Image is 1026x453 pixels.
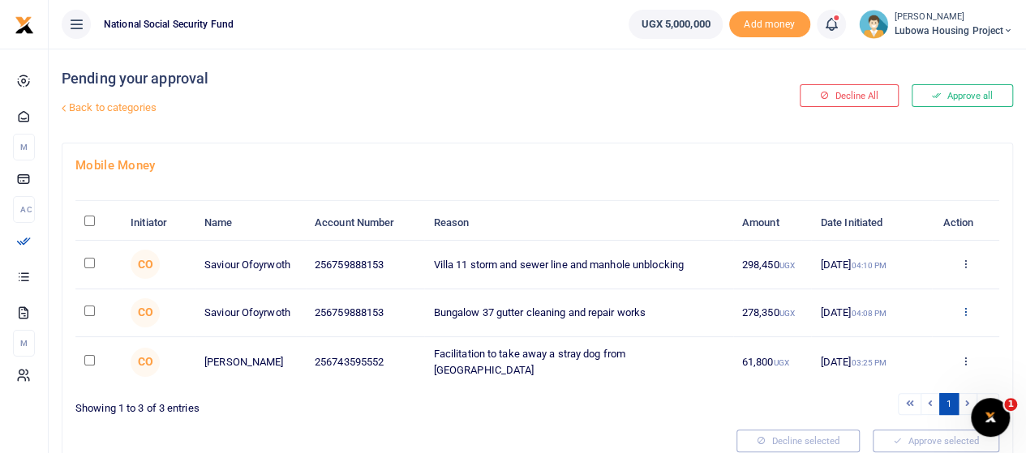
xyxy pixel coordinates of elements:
[75,156,999,174] h4: Mobile Money
[131,348,160,377] span: Collins Oduka
[195,289,306,337] td: Saviour Ofoyrwoth
[75,391,531,417] div: Showing 1 to 3 of 3 entries
[13,134,35,160] li: M
[306,337,425,387] td: 256743595552
[939,393,959,415] a: 1
[733,337,812,387] td: 61,800
[306,206,425,241] th: Account Number: activate to sort column ascending
[15,18,34,30] a: logo-small logo-large logo-large
[424,206,732,241] th: Reason: activate to sort column ascending
[306,289,425,337] td: 256759888153
[729,11,810,38] span: Add money
[811,289,932,337] td: [DATE]
[131,298,160,327] span: Collins Oduka
[851,261,886,270] small: 04:10 PM
[62,70,692,88] h4: Pending your approval
[58,94,692,122] a: Back to categories
[733,241,812,288] td: 298,450
[97,17,240,32] span: National Social Security Fund
[811,241,932,288] td: [DATE]
[779,309,794,318] small: UGX
[800,84,899,107] button: Decline All
[859,10,1013,39] a: profile-user [PERSON_NAME] Lubowa Housing Project
[195,206,306,241] th: Name: activate to sort column ascending
[859,10,888,39] img: profile-user
[811,206,932,241] th: Date Initiated: activate to sort column ascending
[424,241,732,288] td: Villa 11 storm and sewer line and manhole unblocking
[932,206,999,241] th: Action: activate to sort column ascending
[131,250,160,279] span: Collins Oduka
[912,84,1013,107] button: Approve all
[729,11,810,38] li: Toup your wallet
[811,337,932,387] td: [DATE]
[13,330,35,357] li: M
[641,16,710,32] span: UGX 5,000,000
[1004,398,1017,411] span: 1
[13,196,35,223] li: Ac
[629,10,722,39] a: UGX 5,000,000
[895,24,1013,38] span: Lubowa Housing Project
[195,337,306,387] td: [PERSON_NAME]
[773,358,788,367] small: UGX
[622,10,728,39] li: Wallet ballance
[971,398,1010,437] iframe: Intercom live chat
[733,206,812,241] th: Amount: activate to sort column ascending
[733,289,812,337] td: 278,350
[424,289,732,337] td: Bungalow 37 gutter cleaning and repair works
[75,206,122,241] th: : activate to sort column descending
[424,337,732,387] td: Facilitation to take away a stray dog from [GEOGRAPHIC_DATA]
[15,15,34,35] img: logo-small
[306,241,425,288] td: 256759888153
[895,11,1013,24] small: [PERSON_NAME]
[195,241,306,288] td: Saviour Ofoyrwoth
[851,358,886,367] small: 03:25 PM
[851,309,886,318] small: 04:08 PM
[779,261,794,270] small: UGX
[122,206,195,241] th: Initiator: activate to sort column ascending
[729,17,810,29] a: Add money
